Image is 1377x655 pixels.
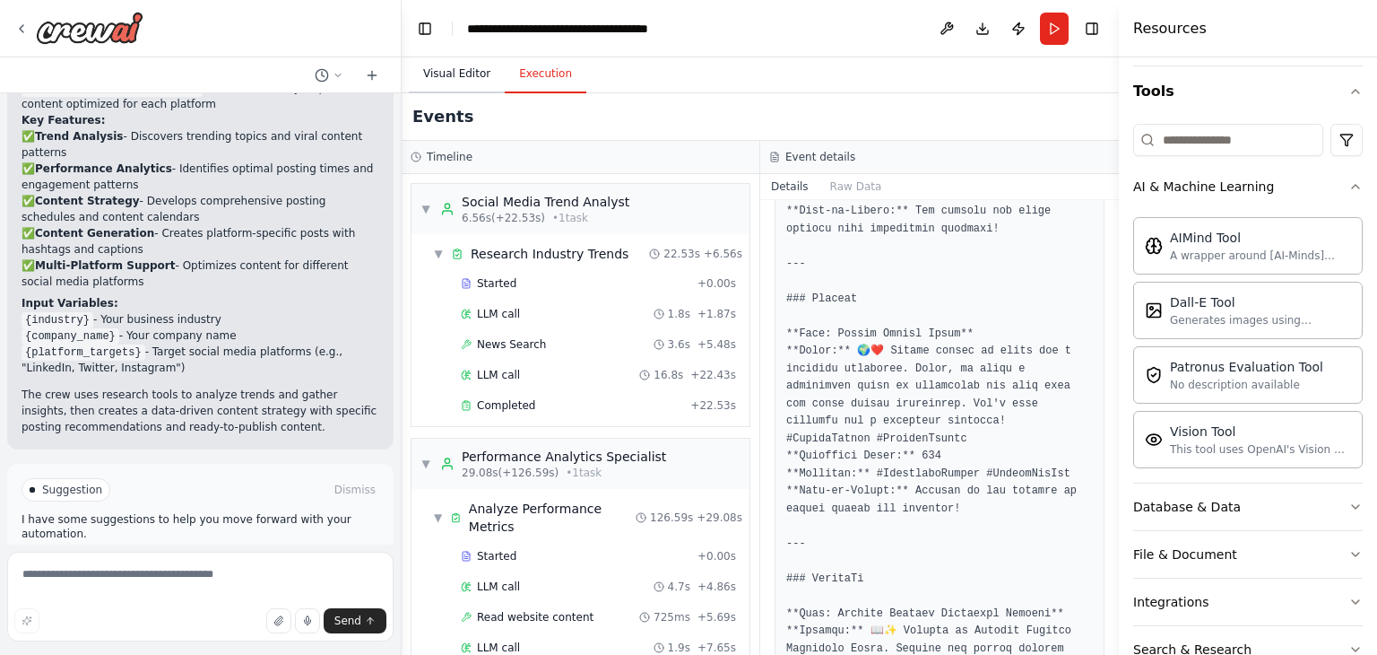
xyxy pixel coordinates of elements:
[22,311,379,327] li: - Your business industry
[1170,358,1323,376] div: Patronus Evaluation Tool
[22,297,118,310] strong: Input Variables:
[1133,579,1363,625] button: Integrations
[477,276,516,291] span: Started
[420,457,431,471] span: ▼
[307,65,351,86] button: Switch to previous chat
[295,608,320,633] button: Click to speak your automation idea
[1145,301,1163,319] img: Dalletool
[477,549,516,563] span: Started
[471,245,628,263] span: Research Industry Trends
[1145,237,1163,255] img: Aimindtool
[552,211,588,225] span: • 1 task
[462,193,629,211] div: Social Media Trend Analyst
[35,227,154,240] strong: Content Generation
[462,466,559,480] span: 29.08s (+126.59s)
[668,580,690,594] span: 4.7s
[1170,293,1351,311] div: Dall-E Tool
[785,150,855,164] h3: Event details
[697,276,736,291] span: + 0.00s
[566,466,602,480] span: • 1 task
[22,128,379,290] p: ✅ - Discovers trending topics and viral content patterns ✅ - Identifies optimal posting times and...
[1133,210,1363,483] div: AI & Machine Learning
[1170,423,1351,441] div: Vision Tool
[1133,163,1363,210] button: AI & Machine Learning
[433,511,443,525] span: ▼
[477,580,520,594] span: LLM call
[760,174,819,199] button: Details
[477,641,520,655] span: LLM call
[467,20,669,38] nav: breadcrumb
[477,398,535,413] span: Completed
[427,150,472,164] h3: Timeline
[1145,431,1163,449] img: Visiontool
[663,247,700,261] span: 22.53s
[1079,16,1104,41] button: Hide right sidebar
[1170,378,1323,392] div: No description available
[477,610,593,624] span: Read website content
[22,327,379,344] li: - Your company name
[409,56,505,93] button: Visual Editor
[1170,313,1351,327] div: Generates images using OpenAI's Dall-E model.
[266,608,291,633] button: Upload files
[505,56,586,93] button: Execution
[22,512,379,541] p: I have some suggestions to help you move forward with your automation.
[1170,249,1351,263] div: A wrapper around [AI-Minds]([URL][DOMAIN_NAME]). Useful for when you need answers to questions fr...
[697,511,742,525] span: + 29.08s
[1133,546,1237,563] div: File & Document
[334,614,361,628] span: Send
[477,337,546,352] span: News Search
[358,65,386,86] button: Start a new chat
[462,448,666,466] div: Performance Analytics Specialist
[668,337,690,352] span: 3.6s
[1133,178,1274,196] div: AI & Machine Learning
[690,398,736,413] span: + 22.53s
[1133,498,1241,516] div: Database & Data
[412,16,437,41] button: Hide left sidebar
[654,610,690,624] span: 725ms
[697,307,736,321] span: + 1.87s
[477,307,520,321] span: LLM call
[690,368,736,382] span: + 22.43s
[420,202,431,216] span: ▼
[35,162,172,175] strong: Performance Analytics
[704,247,742,261] span: + 6.56s
[477,368,520,382] span: LLM call
[1133,484,1363,530] button: Database & Data
[331,481,379,499] button: Dismiss
[697,337,736,352] span: + 5.48s
[22,344,379,376] li: - Target social media platforms (e.g., "LinkedIn, Twitter, Instagram")
[22,80,379,112] li: - Generates ready-to-publish content optimized for each platform
[697,580,736,594] span: + 4.86s
[35,195,140,207] strong: Content Strategy
[22,114,105,127] strong: Key Features:
[1170,442,1351,457] div: This tool uses OpenAI's Vision API to describe the contents of an image.
[668,307,690,321] span: 1.8s
[36,12,143,44] img: Logo
[14,608,39,633] button: Improve this prompt
[462,211,545,225] span: 6.56s (+22.53s)
[324,608,386,633] button: Send
[1133,531,1363,578] button: File & Document
[650,511,693,525] span: 126.59s
[668,641,690,655] span: 1.9s
[697,641,736,655] span: + 7.65s
[42,483,102,497] span: Suggestion
[35,259,176,272] strong: Multi-Platform Support
[35,130,124,143] strong: Trend Analysis
[22,328,119,345] code: {company_name}
[22,345,145,361] code: {platform_targets}
[433,247,444,261] span: ▼
[819,174,893,199] button: Raw Data
[654,368,683,382] span: 16.8s
[412,104,473,129] h2: Events
[22,387,379,435] p: The crew uses research tools to analyze trends and gather insights, then creates a data-driven co...
[469,500,636,536] span: Analyze Performance Metrics
[1133,593,1208,611] div: Integrations
[697,549,736,563] span: + 0.00s
[1133,18,1207,39] h4: Resources
[1145,366,1163,384] img: Patronusevaltool
[1133,66,1363,117] button: Tools
[697,610,736,624] span: + 5.69s
[1170,229,1351,247] div: AIMind Tool
[22,312,93,328] code: {industry}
